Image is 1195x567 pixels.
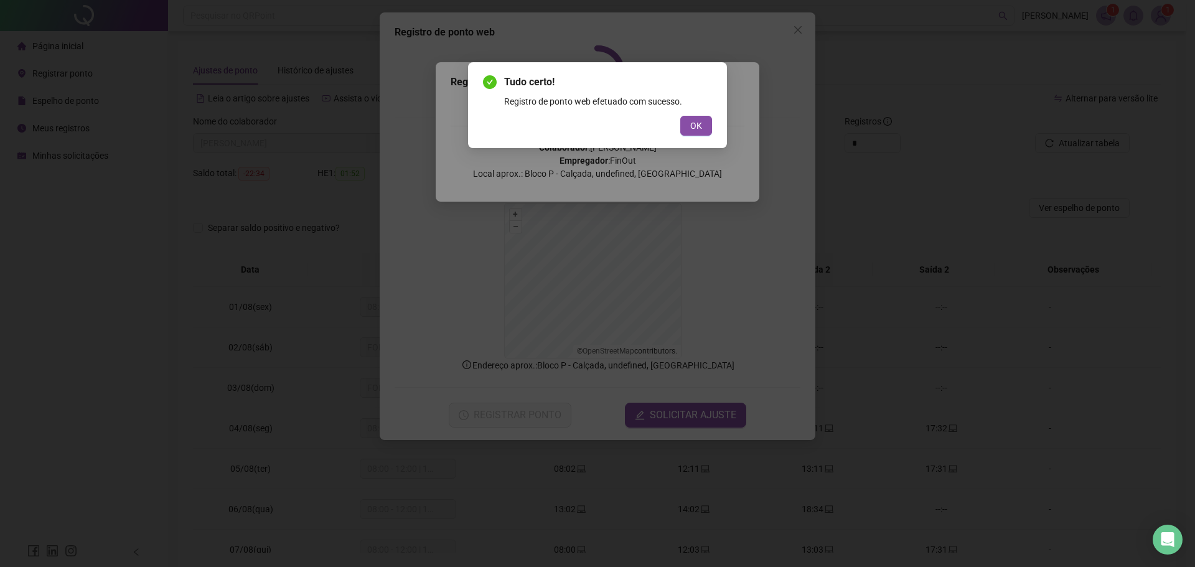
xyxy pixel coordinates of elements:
[483,75,497,89] span: check-circle
[504,75,712,90] span: Tudo certo!
[680,116,712,136] button: OK
[1153,525,1183,555] div: Open Intercom Messenger
[690,119,702,133] span: OK
[504,95,712,108] div: Registro de ponto web efetuado com sucesso.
